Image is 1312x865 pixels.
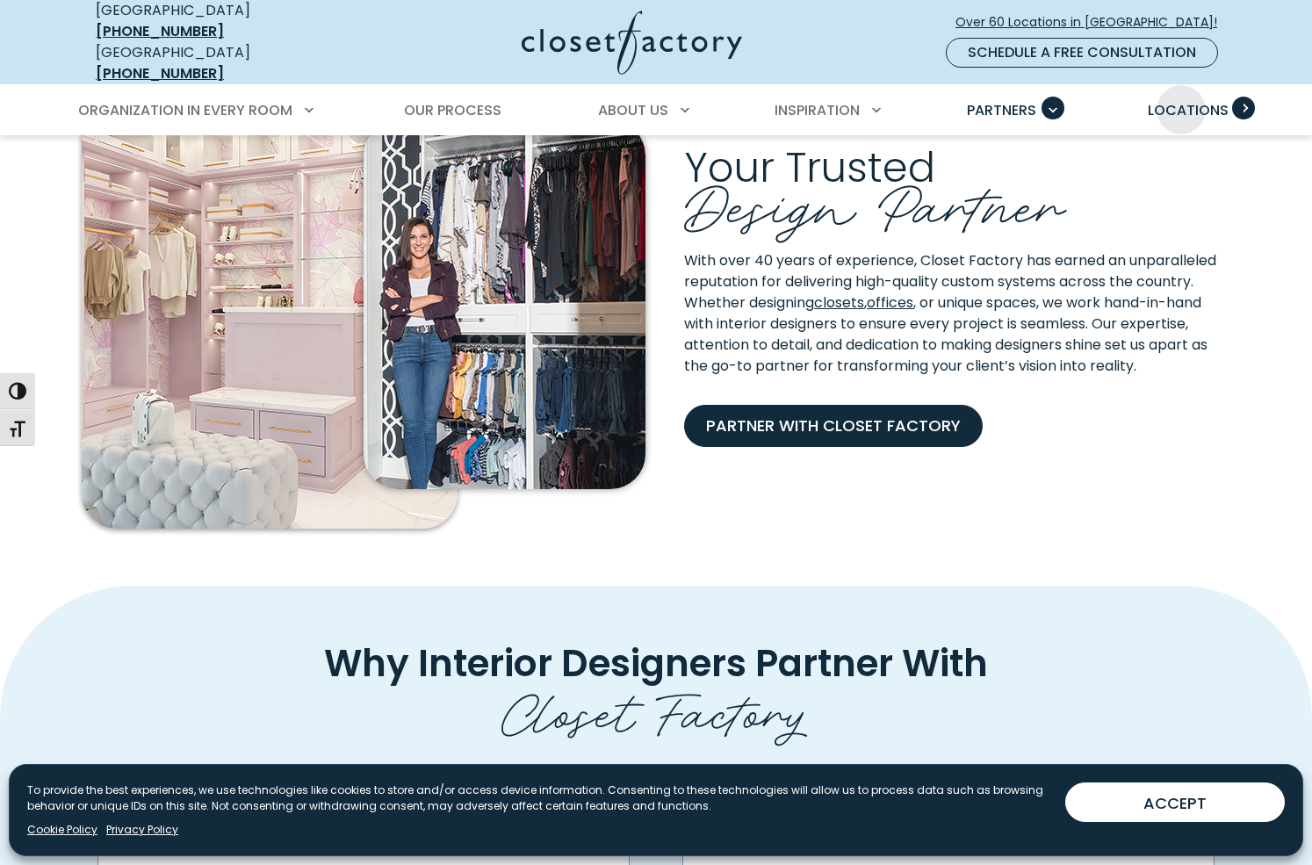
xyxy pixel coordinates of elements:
[955,13,1231,32] span: Over 60 Locations in [GEOGRAPHIC_DATA]!
[96,42,350,84] div: [GEOGRAPHIC_DATA]
[106,822,178,838] a: Privacy Policy
[522,11,742,75] img: Closet Factory Logo
[96,21,224,41] a: [PHONE_NUMBER]
[955,7,1232,38] a: Over 60 Locations in [GEOGRAPHIC_DATA]!
[775,100,860,120] span: Inspiration
[946,38,1218,68] a: Schedule a Free Consultation
[814,292,864,313] a: closets
[96,63,224,83] a: [PHONE_NUMBER]
[404,100,501,120] span: Our Process
[27,782,1051,814] p: To provide the best experiences, we use technologies like cookies to store and/or access device i...
[684,139,935,196] span: Your Trusted
[684,405,983,447] a: Partner With Closet Factory
[684,250,1230,377] p: With over 40 years of experience, Closet Factory has earned an unparalleled reputation for delive...
[82,76,458,529] img: Custom walk-in closet
[684,158,1064,245] span: Design Partner
[1065,782,1285,822] button: ACCEPT
[66,86,1246,135] nav: Primary Menu
[598,100,668,120] span: About Us
[1148,100,1229,120] span: Locations
[78,100,292,120] span: Organization in Every Room
[324,638,988,690] span: Why Interior Designers Partner With
[364,120,645,489] img: Interior Designer in custom closet
[27,822,97,838] a: Cookie Policy
[501,669,811,747] span: Closet Factory
[967,100,1036,120] span: Partners
[867,292,913,313] a: offices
